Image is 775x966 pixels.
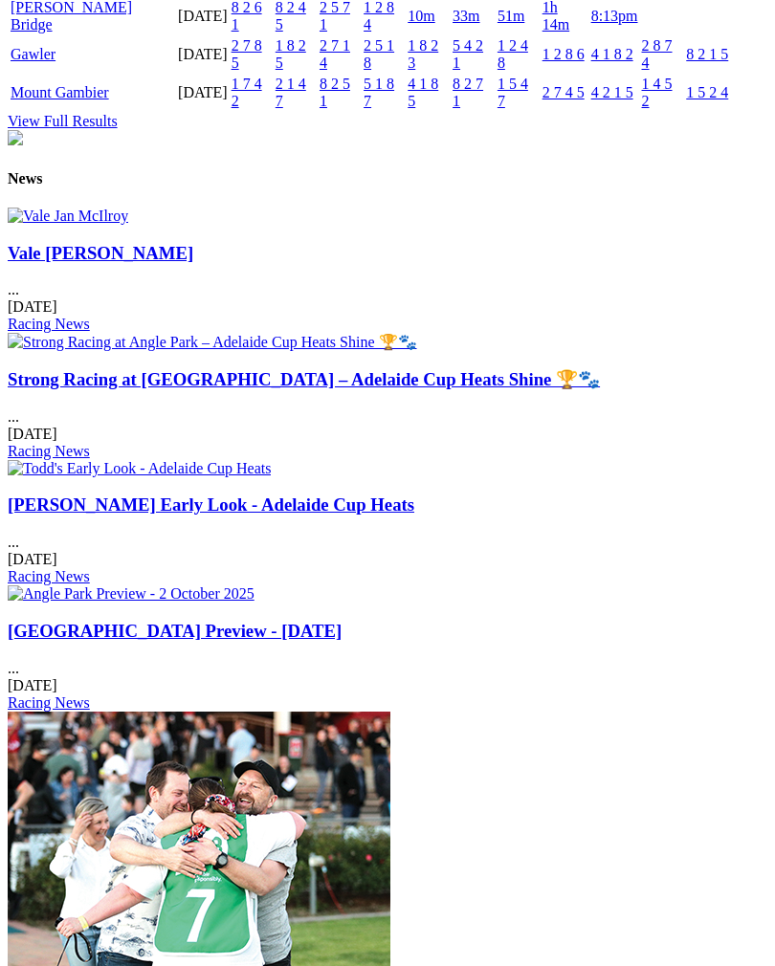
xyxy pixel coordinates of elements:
[8,551,57,567] span: [DATE]
[408,8,434,24] a: 10m
[8,298,57,315] span: [DATE]
[276,37,306,71] a: 1 8 2 5
[320,37,350,71] a: 2 7 1 4
[8,443,90,459] a: Racing News
[364,37,394,71] a: 2 5 1 8
[177,36,229,73] td: [DATE]
[8,568,90,584] a: Racing News
[232,37,262,71] a: 2 7 8 5
[8,677,57,693] span: [DATE]
[498,8,524,24] a: 51m
[8,369,600,389] a: Strong Racing at [GEOGRAPHIC_DATA] – Adelaide Cup Heats Shine 🏆🐾
[8,113,118,129] a: View Full Results
[177,75,229,111] td: [DATE]
[8,243,767,334] div: ...
[11,84,109,100] a: Mount Gambier
[8,316,90,332] a: Racing News
[408,37,438,71] a: 1 8 2 3
[8,460,271,477] img: Todd's Early Look - Adelaide Cup Heats
[642,37,673,71] a: 2 8 7 4
[232,76,262,109] a: 1 7 4 2
[408,76,438,109] a: 4 1 8 5
[8,494,414,515] a: [PERSON_NAME] Early Look - Adelaide Cup Heats
[276,76,306,109] a: 2 1 4 7
[8,369,767,460] div: ...
[686,84,728,100] a: 1 5 2 4
[8,621,767,712] div: ...
[8,585,255,603] img: Angle Park Preview - 2 October 2025
[364,76,394,109] a: 5 1 8 7
[8,170,767,187] h4: News
[8,333,417,351] img: Strong Racing at Angle Park – Adelaide Cup Heats Shine 🏆🐾
[542,84,585,100] a: 2 7 4 5
[320,76,350,109] a: 8 2 5 1
[591,8,638,24] a: 8:13pm
[8,621,342,641] a: [GEOGRAPHIC_DATA] Preview - [DATE]
[498,76,528,109] a: 1 5 4 7
[8,208,128,225] img: Vale Jan McIlroy
[591,46,633,62] a: 4 1 8 2
[498,37,528,71] a: 1 2 4 8
[8,426,57,442] span: [DATE]
[591,84,633,100] a: 4 2 1 5
[686,46,728,62] a: 8 2 1 5
[453,76,483,109] a: 8 2 7 1
[8,130,23,145] img: chasers_homepage.jpg
[8,694,90,711] a: Racing News
[453,8,479,24] a: 33m
[642,76,673,109] a: 1 4 5 2
[542,46,585,62] a: 1 2 8 6
[8,243,193,263] a: Vale [PERSON_NAME]
[453,37,483,71] a: 5 4 2 1
[11,46,55,62] a: Gawler
[8,494,767,585] div: ...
